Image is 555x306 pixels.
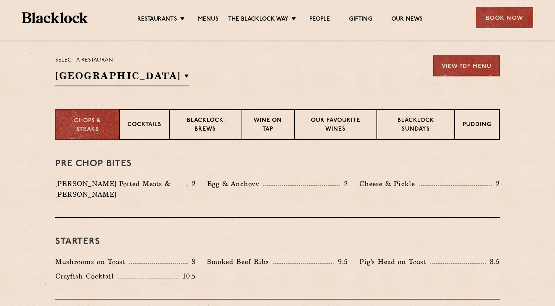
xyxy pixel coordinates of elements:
p: 2 [188,179,196,189]
p: Cheese & Pickle [359,178,419,189]
p: Wine on Tap [249,117,286,134]
h2: [GEOGRAPHIC_DATA] [55,69,189,86]
p: Pig's Head on Toast [359,256,430,267]
img: BL_Textured_Logo-footer-cropped.svg [22,12,88,23]
h3: Pre Chop Bites [55,159,500,169]
p: Blacklock Brews [177,117,233,134]
p: 9.5 [334,257,348,267]
p: Cocktails [127,121,161,130]
a: View PDF Menu [433,55,500,76]
p: Select a restaurant [55,55,189,65]
h3: Starters [55,237,500,247]
p: Mushrooms on Toast [55,256,129,267]
p: 8.5 [486,257,500,267]
a: Our News [391,16,423,24]
a: Restaurants [137,16,177,24]
p: Smoked Beef Ribs [207,256,273,267]
p: [PERSON_NAME] Potted Meats & [PERSON_NAME] [55,178,187,200]
p: 2 [492,179,500,189]
p: Our favourite wines [302,117,368,134]
p: 8 [188,257,196,267]
p: Chops & Steaks [64,117,111,134]
a: People [309,16,330,24]
a: Gifting [349,16,372,24]
a: Menus [198,16,219,24]
p: 2 [340,179,348,189]
div: Book Now [476,7,533,28]
p: 10.5 [179,271,196,281]
p: Blacklock Sundays [385,117,447,134]
p: Pudding [463,121,491,130]
a: The Blacklock Way [228,16,288,24]
p: Egg & Anchovy [207,178,263,189]
p: Crayfish Cocktail [55,271,118,282]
